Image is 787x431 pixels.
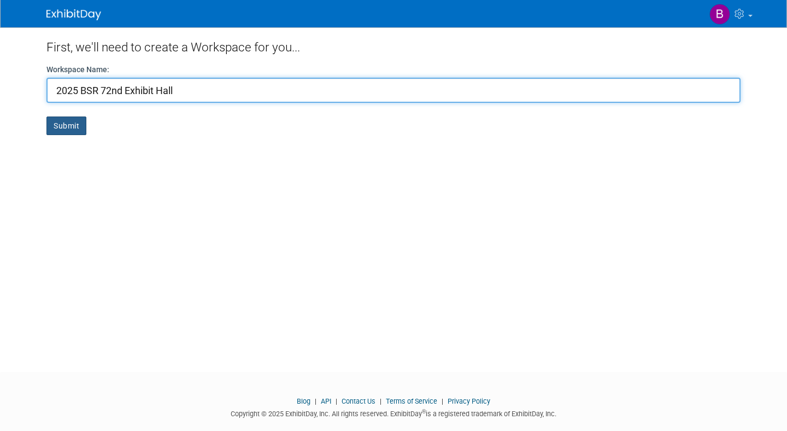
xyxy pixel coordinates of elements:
[709,4,730,25] img: Boston Sea Rovers Secretary
[46,64,109,75] label: Workspace Name:
[46,78,741,103] input: Name of your organization
[422,409,426,415] sup: ®
[46,9,101,20] img: ExhibitDay
[46,27,741,64] div: First, we'll need to create a Workspace for you...
[386,397,437,405] a: Terms of Service
[46,117,86,135] button: Submit
[377,397,384,405] span: |
[448,397,490,405] a: Privacy Policy
[312,397,319,405] span: |
[297,397,310,405] a: Blog
[333,397,340,405] span: |
[439,397,446,405] span: |
[321,397,331,405] a: API
[342,397,375,405] a: Contact Us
